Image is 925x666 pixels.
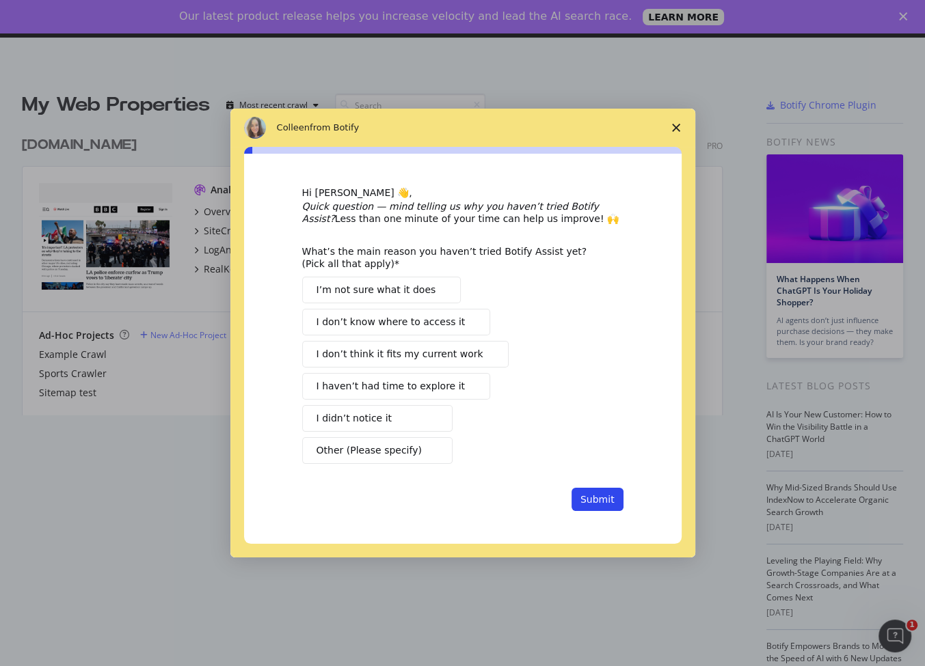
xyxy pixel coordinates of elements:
[317,315,466,329] span: I don’t know where to access it
[317,411,392,426] span: I didn’t notice it
[302,186,624,200] div: Hi [PERSON_NAME] 👋,
[643,9,724,25] a: LEARN MORE
[317,443,422,458] span: Other (Please specify)
[317,283,436,297] span: I’m not sure what it does
[302,201,599,224] i: Quick question — mind telling us why you haven’t tried Botify Assist?
[317,379,465,393] span: I haven’t had time to explore it
[899,12,913,20] div: Close
[302,309,491,335] button: I don’t know where to access it
[302,437,453,464] button: Other (Please specify)
[657,109,695,147] span: Close survey
[302,405,453,432] button: I didn’t notice it
[244,117,266,139] img: Profile image for Colleen
[302,245,603,270] div: What’s the main reason you haven’t tried Botify Assist yet? (Pick all that apply)
[572,488,624,511] button: Submit
[277,122,310,133] span: Colleen
[302,200,624,225] div: Less than one minute of your time can help us improve! 🙌
[179,10,632,23] div: Our latest product release helps you increase velocity and lead the AI search race.
[317,347,483,361] span: I don’t think it fits my current work
[302,277,461,303] button: I’m not sure what it does
[310,122,359,133] span: from Botify
[302,341,509,367] button: I don’t think it fits my current work
[302,373,490,400] button: I haven’t had time to explore it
